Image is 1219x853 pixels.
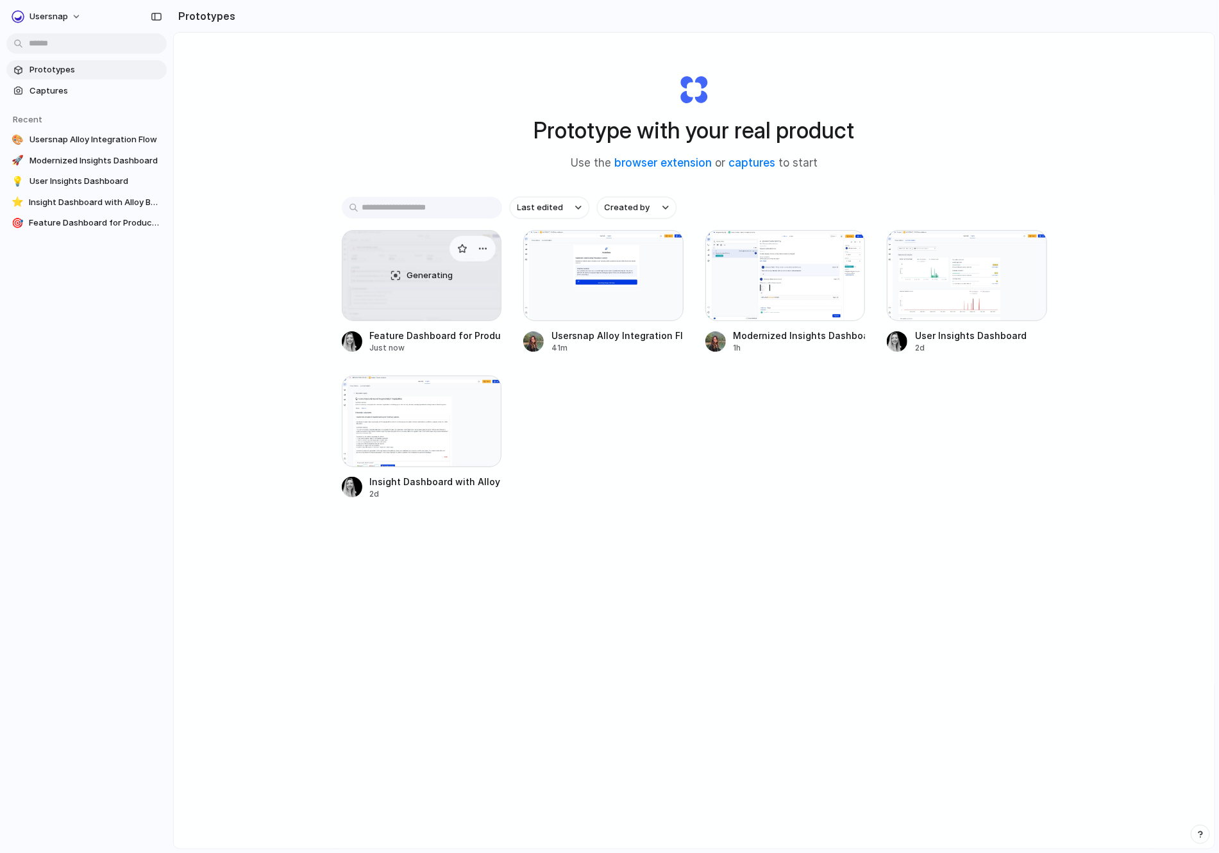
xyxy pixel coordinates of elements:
[29,133,162,146] span: Usersnap Alloy Integration Flow
[551,342,684,354] div: 41m
[342,376,502,499] a: Insight Dashboard with Alloy ButtonInsight Dashboard with Alloy Button2d
[12,217,24,229] div: 🎯
[534,113,855,147] h1: Prototype with your real product
[12,175,24,188] div: 💡
[734,342,866,354] div: 1h
[12,196,24,209] div: ⭐
[29,196,162,209] span: Insight Dashboard with Alloy Button
[29,85,162,97] span: Captures
[6,60,167,79] a: Prototypes
[29,10,68,23] span: Usersnap
[407,269,453,282] span: Generating
[614,156,712,169] a: browser extension
[734,329,866,342] div: Modernized Insights Dashboard
[29,175,162,188] span: User Insights Dashboard
[12,154,24,167] div: 🚀
[370,475,502,488] div: Insight Dashboard with Alloy Button
[728,156,775,169] a: captures
[12,133,24,146] div: 🎨
[571,155,818,172] span: Use the or to start
[915,329,1027,342] div: User Insights Dashboard
[517,201,564,214] span: Last edited
[29,154,162,167] span: Modernized Insights Dashboard
[370,488,502,500] div: 2d
[597,197,677,219] button: Created by
[13,114,42,124] span: Recent
[887,230,1047,354] a: User Insights DashboardUser Insights Dashboard2d
[6,213,167,233] a: 🎯Feature Dashboard for Product Insights
[705,230,866,354] a: Modernized Insights DashboardModernized Insights Dashboard1h
[370,329,502,342] div: Feature Dashboard for Product Insights
[342,230,502,354] a: Feature Dashboard for Product InsightsGeneratingFeature Dashboard for Product InsightsJust now
[370,342,502,354] div: Just now
[605,201,650,214] span: Created by
[6,151,167,170] a: 🚀Modernized Insights Dashboard
[6,172,167,191] a: 💡User Insights Dashboard
[6,130,167,149] a: 🎨Usersnap Alloy Integration Flow
[915,342,1027,354] div: 2d
[6,193,167,212] a: ⭐Insight Dashboard with Alloy Button
[6,81,167,101] a: Captures
[551,329,684,342] div: Usersnap Alloy Integration Flow
[6,6,88,27] button: Usersnap
[29,63,162,76] span: Prototypes
[510,197,589,219] button: Last edited
[29,217,162,229] span: Feature Dashboard for Product Insights
[173,8,235,24] h2: Prototypes
[523,230,684,354] a: Usersnap Alloy Integration FlowUsersnap Alloy Integration Flow41m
